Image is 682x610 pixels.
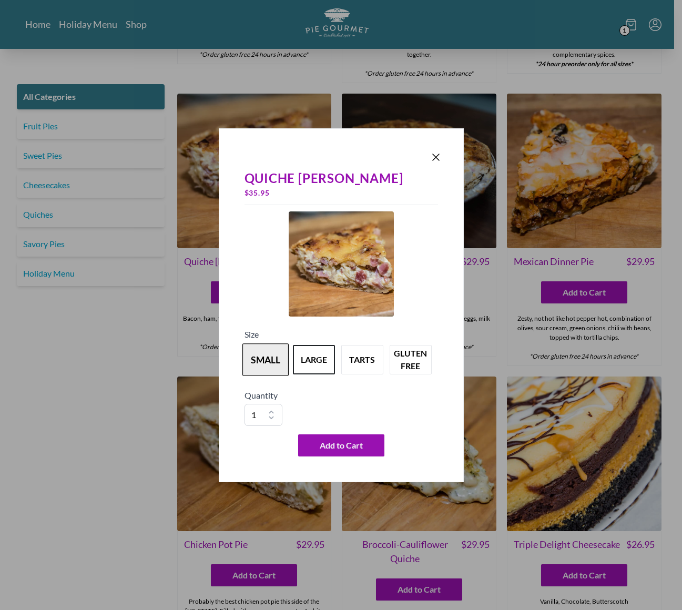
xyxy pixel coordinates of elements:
button: Variant Swatch [293,345,335,374]
h5: Quantity [245,389,438,402]
button: Add to Cart [298,434,384,456]
div: Quiche [PERSON_NAME] [245,171,438,186]
h5: Size [245,328,438,341]
a: Product Image [289,211,394,320]
img: Product Image [289,211,394,317]
span: Add to Cart [320,439,363,452]
button: Close panel [430,151,442,164]
button: Variant Swatch [242,343,289,376]
div: $ 35.95 [245,186,438,200]
button: Variant Swatch [390,345,432,374]
button: Variant Swatch [341,345,383,374]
